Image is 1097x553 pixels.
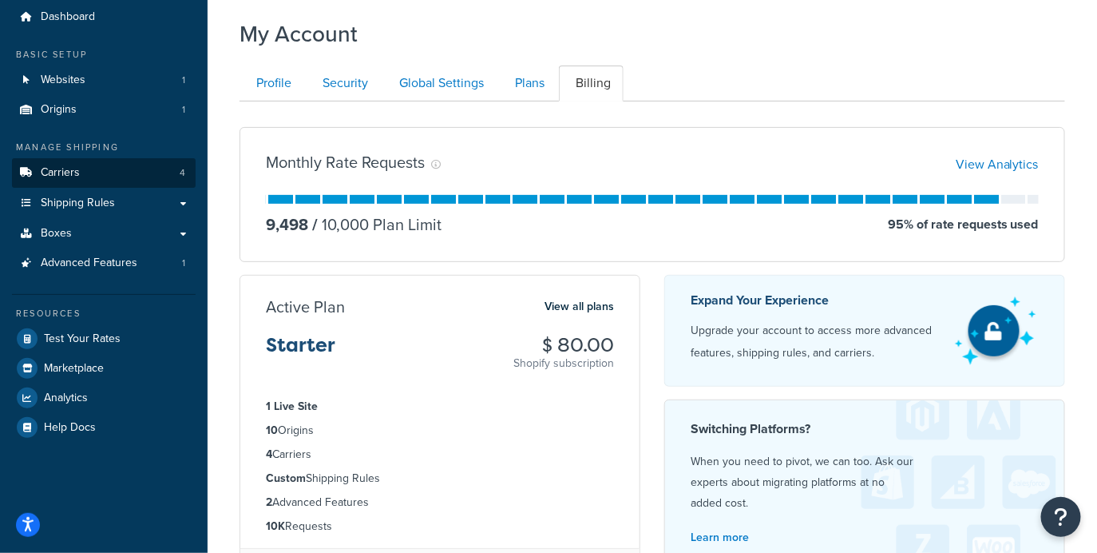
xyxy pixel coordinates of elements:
[44,392,88,405] span: Analytics
[12,48,196,62] div: Basic Setup
[44,332,121,346] span: Test Your Rates
[545,296,614,317] a: View all plans
[691,320,941,364] p: Upgrade your account to access more advanced features, shipping rules, and carriers.
[266,518,285,535] strong: 10K
[1041,497,1081,537] button: Open Resource Center
[41,257,137,270] span: Advanced Features
[12,189,196,218] a: Shipping Rules
[12,141,196,154] div: Manage Shipping
[12,219,196,249] a: Boxes
[12,95,196,125] a: Origins 1
[12,384,196,412] a: Analytics
[266,470,306,487] strong: Custom
[691,420,1039,439] h4: Switching Platforms?
[180,166,185,180] span: 4
[182,103,185,117] span: 1
[12,2,196,32] a: Dashboard
[266,446,614,463] li: Carriers
[266,470,614,487] li: Shipping Rules
[888,213,1039,236] p: 95 % of rate requests used
[308,213,442,236] p: 10,000 Plan Limit
[266,518,614,535] li: Requests
[12,95,196,125] li: Origins
[956,155,1039,173] a: View Analytics
[312,213,318,237] span: /
[266,494,614,511] li: Advanced Features
[41,227,72,241] span: Boxes
[41,10,95,24] span: Dashboard
[12,413,196,442] a: Help Docs
[41,74,85,87] span: Websites
[266,422,278,439] strong: 10
[12,249,196,278] a: Advanced Features 1
[12,66,196,95] li: Websites
[691,529,749,546] a: Learn more
[266,298,345,316] h3: Active Plan
[266,213,308,236] p: 9,498
[12,354,196,383] a: Marketplace
[44,362,104,376] span: Marketplace
[498,66,557,101] a: Plans
[12,307,196,320] div: Resources
[12,158,196,188] li: Carriers
[41,197,115,210] span: Shipping Rules
[266,494,272,511] strong: 2
[513,356,614,372] p: Shopify subscription
[240,18,358,50] h1: My Account
[182,74,185,87] span: 1
[382,66,497,101] a: Global Settings
[44,421,96,435] span: Help Docs
[266,422,614,440] li: Origins
[266,398,318,415] strong: 1 Live Site
[306,66,381,101] a: Security
[41,166,80,180] span: Carriers
[513,335,614,356] h3: $ 80.00
[12,249,196,278] li: Advanced Features
[182,257,185,270] span: 1
[664,275,1065,387] a: Expand Your Experience Upgrade your account to access more advanced features, shipping rules, and...
[12,324,196,353] a: Test Your Rates
[691,452,1039,514] p: When you need to pivot, we can too. Ask our experts about migrating platforms at no added cost.
[266,153,425,171] h3: Monthly Rate Requests
[240,66,304,101] a: Profile
[691,289,941,312] p: Expand Your Experience
[12,66,196,95] a: Websites 1
[266,446,272,463] strong: 4
[41,103,77,117] span: Origins
[559,66,624,101] a: Billing
[266,335,335,368] h3: Starter
[12,158,196,188] a: Carriers 4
